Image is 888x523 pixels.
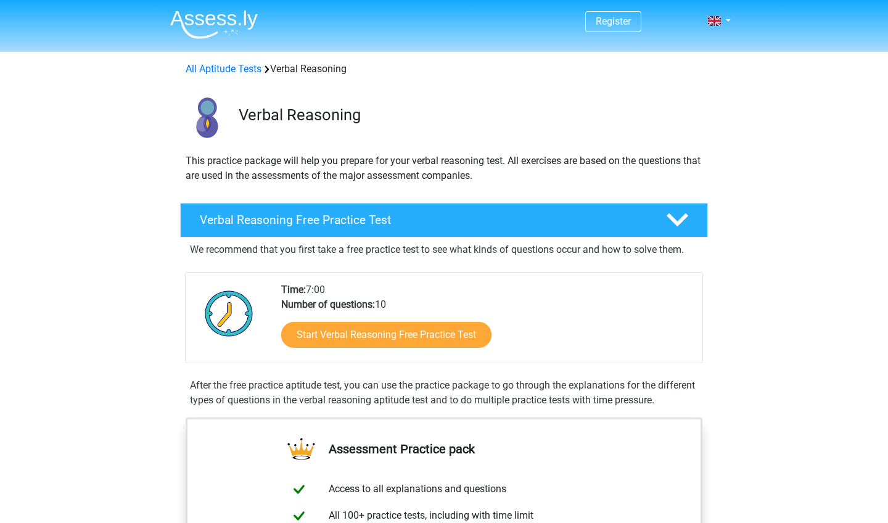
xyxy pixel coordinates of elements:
[186,63,261,75] a: All Aptitude Tests
[185,378,703,408] div: After the free practice aptitude test, you can use the practice package to go through the explana...
[181,91,233,144] img: verbal reasoning
[200,213,646,227] h4: Verbal Reasoning Free Practice Test
[272,282,702,363] div: 7:00 10
[281,322,491,348] a: Start Verbal Reasoning Free Practice Test
[170,10,258,39] img: Assessly
[181,62,707,76] div: Verbal Reasoning
[190,242,698,257] p: We recommend that you first take a free practice test to see what kinds of questions occur and ho...
[186,154,702,183] p: This practice package will help you prepare for your verbal reasoning test. All exercises are bas...
[239,105,698,125] h3: Verbal Reasoning
[198,282,260,344] img: Clock
[281,299,375,310] b: Number of questions:
[175,203,713,237] a: Verbal Reasoning Free Practice Test
[596,15,631,27] a: Register
[281,284,306,295] b: Time:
